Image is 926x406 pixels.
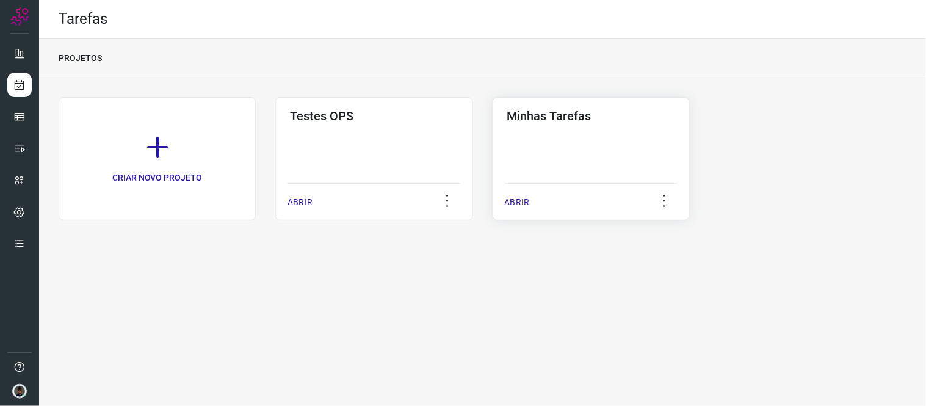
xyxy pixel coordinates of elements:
[290,109,458,123] h3: Testes OPS
[507,109,675,123] h3: Minhas Tarefas
[112,172,203,184] p: CRIAR NOVO PROJETO
[12,384,27,399] img: d44150f10045ac5288e451a80f22ca79.png
[288,196,313,209] p: ABRIR
[59,10,107,28] h2: Tarefas
[59,52,102,65] p: PROJETOS
[505,196,530,209] p: ABRIR
[10,7,29,26] img: Logo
